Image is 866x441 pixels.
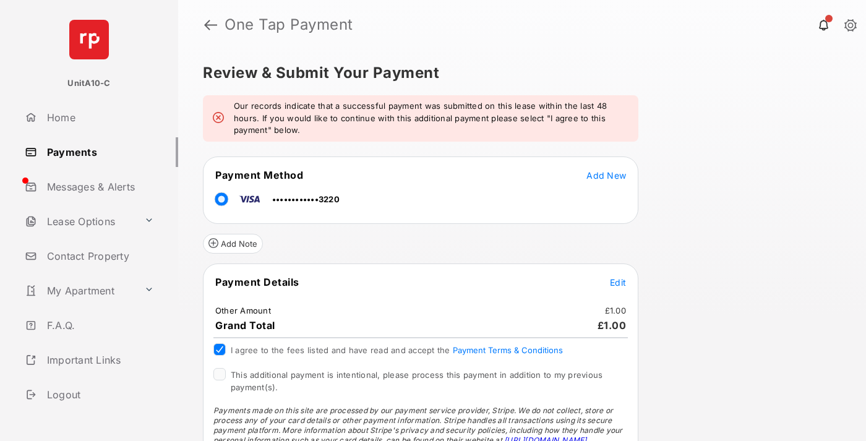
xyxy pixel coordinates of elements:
[231,345,563,355] span: I agree to the fees listed and have read and accept the
[203,234,263,254] button: Add Note
[610,277,626,288] span: Edit
[215,276,299,288] span: Payment Details
[225,17,353,32] strong: One Tap Payment
[604,305,627,316] td: £1.00
[586,169,626,181] button: Add New
[20,103,178,132] a: Home
[20,137,178,167] a: Payments
[20,276,139,306] a: My Apartment
[234,100,628,137] em: Our records indicate that a successful payment was submitted on this lease within the last 48 hou...
[215,305,272,316] td: Other Amount
[20,345,159,375] a: Important Links
[67,77,110,90] p: UnitA10-C
[453,345,563,355] button: I agree to the fees listed and have read and accept the
[20,241,178,271] a: Contact Property
[20,380,178,409] a: Logout
[20,172,178,202] a: Messages & Alerts
[586,170,626,181] span: Add New
[215,169,303,181] span: Payment Method
[610,276,626,288] button: Edit
[598,319,627,332] span: £1.00
[203,66,831,80] h5: Review & Submit Your Payment
[215,319,275,332] span: Grand Total
[69,20,109,59] img: svg+xml;base64,PHN2ZyB4bWxucz0iaHR0cDovL3d3dy53My5vcmcvMjAwMC9zdmciIHdpZHRoPSI2NCIgaGVpZ2h0PSI2NC...
[272,194,340,204] span: ••••••••••••3220
[20,310,178,340] a: F.A.Q.
[231,370,602,392] span: This additional payment is intentional, please process this payment in addition to my previous pa...
[20,207,139,236] a: Lease Options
